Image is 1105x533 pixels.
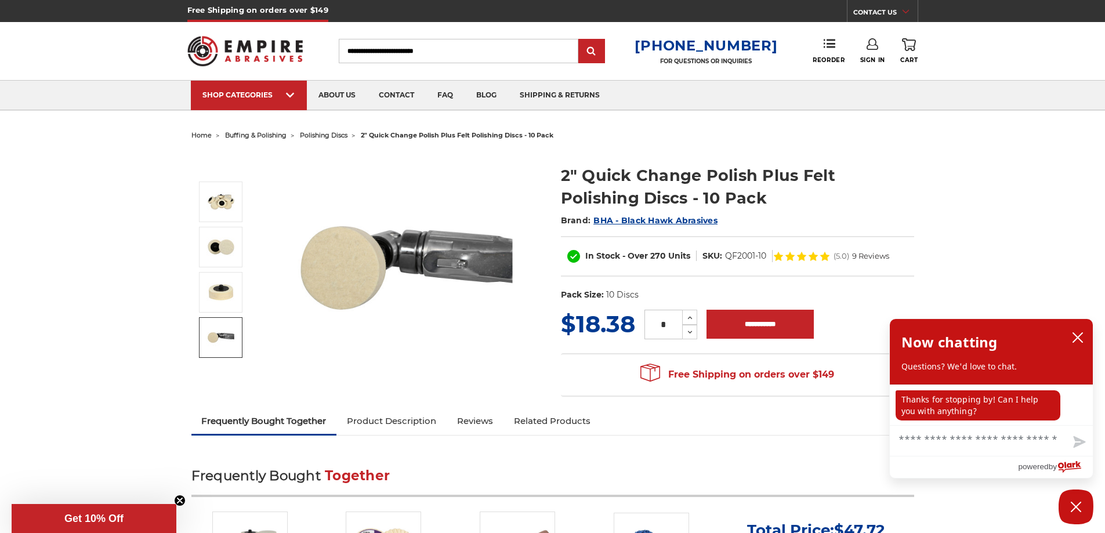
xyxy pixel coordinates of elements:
span: by [1049,459,1057,474]
button: Close teaser [174,495,186,506]
dt: Pack Size: [561,289,604,301]
button: Send message [1064,429,1093,456]
a: contact [367,81,426,110]
img: 2" Roloc Polishing Felt Discs [291,152,523,384]
div: SHOP CATEGORIES [202,90,295,99]
a: home [191,131,212,139]
span: Get 10% Off [64,513,124,524]
button: Close Chatbox [1059,490,1093,524]
span: - Over [622,251,648,261]
h2: Now chatting [901,331,997,354]
img: 2 inch quick change roloc polishing disc [206,278,236,307]
a: blog [465,81,508,110]
a: faq [426,81,465,110]
img: die grinder disc for polishing [206,323,236,352]
span: 2" quick change polish plus felt polishing discs - 10 pack [361,131,553,139]
p: Thanks for stopping by! Can I help you with anything? [896,390,1060,420]
a: Cart [900,38,918,64]
span: Reorder [813,56,845,64]
div: olark chatbox [889,318,1093,478]
p: FOR QUESTIONS OR INQUIRIES [635,57,777,65]
span: 270 [650,251,666,261]
span: powered [1018,459,1048,474]
dd: QF2001-10 [725,250,766,262]
a: Related Products [503,408,601,434]
a: Frequently Bought Together [191,408,337,434]
span: Frequently Bought [191,467,321,484]
a: Reviews [447,408,503,434]
span: Units [668,251,690,261]
a: BHA - Black Hawk Abrasives [593,215,718,226]
span: Together [325,467,390,484]
img: 2 inch polish plus buffing disc [206,233,236,262]
div: Get 10% OffClose teaser [12,504,176,533]
a: buffing & polishing [225,131,287,139]
dt: SKU: [702,250,722,262]
a: Product Description [336,408,447,434]
a: shipping & returns [508,81,611,110]
span: Brand: [561,215,591,226]
span: $18.38 [561,310,635,338]
span: Cart [900,56,918,64]
dd: 10 Discs [606,289,639,301]
a: about us [307,81,367,110]
span: (5.0) [834,252,849,260]
img: 2" Roloc Polishing Felt Discs [206,187,236,216]
span: 9 Reviews [852,252,889,260]
a: Reorder [813,38,845,63]
span: Sign In [860,56,885,64]
input: Submit [580,40,603,63]
p: Questions? We'd love to chat. [901,361,1081,372]
a: CONTACT US [853,6,918,22]
span: In Stock [585,251,620,261]
a: [PHONE_NUMBER] [635,37,777,54]
span: Free Shipping on orders over $149 [640,363,834,386]
button: close chatbox [1068,329,1087,346]
a: polishing discs [300,131,347,139]
div: chat [890,385,1093,425]
h1: 2" Quick Change Polish Plus Felt Polishing Discs - 10 Pack [561,164,914,209]
img: Empire Abrasives [187,28,303,74]
a: Powered by Olark [1018,456,1093,478]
